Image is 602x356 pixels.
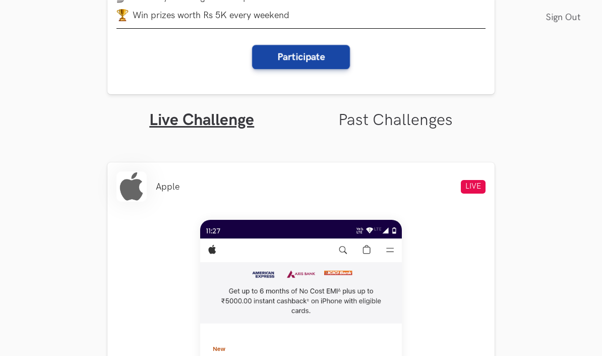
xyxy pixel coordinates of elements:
[149,110,254,130] a: Live Challenge
[116,9,129,21] img: trophy.png
[107,94,495,130] ul: Tabs Interface
[461,180,486,194] span: LIVE
[338,110,453,130] a: Past Challenges
[252,45,350,69] button: Participate
[546,6,586,29] a: Sign Out
[116,9,486,21] li: Win prizes worth Rs 5K every weekend
[156,182,179,192] li: Apple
